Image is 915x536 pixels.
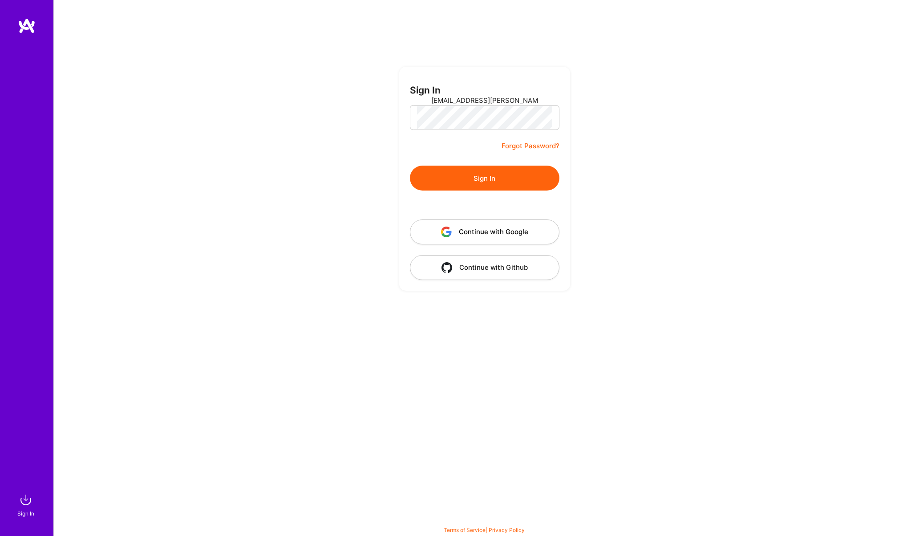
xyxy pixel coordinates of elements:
[410,219,559,244] button: Continue with Google
[53,509,915,532] div: © 2025 ATeams Inc., All rights reserved.
[410,85,441,96] h3: Sign In
[444,527,525,533] span: |
[441,227,452,237] img: icon
[431,89,538,112] input: Email...
[489,527,525,533] a: Privacy Policy
[410,255,559,280] button: Continue with Github
[18,18,36,34] img: logo
[17,491,35,509] img: sign in
[444,527,486,533] a: Terms of Service
[19,491,35,518] a: sign inSign In
[410,166,559,191] button: Sign In
[441,262,452,273] img: icon
[502,141,559,151] a: Forgot Password?
[17,509,34,518] div: Sign In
